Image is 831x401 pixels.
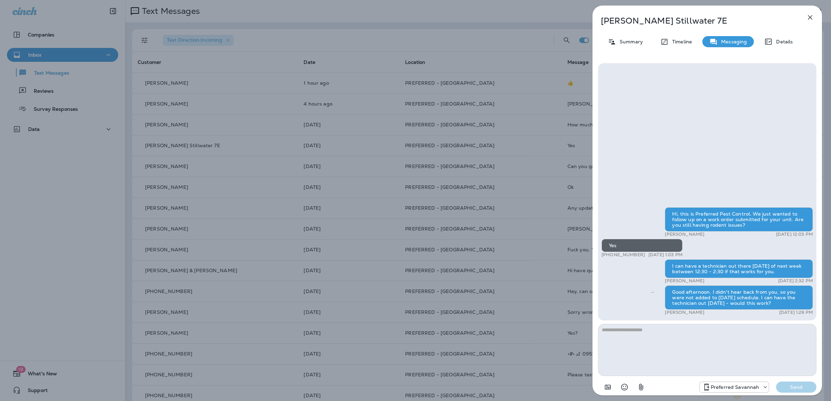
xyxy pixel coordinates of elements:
[648,252,683,258] p: [DATE] 1:03 PM
[718,39,747,44] p: Messaging
[665,232,704,237] p: [PERSON_NAME]
[711,384,759,390] p: Preferred Savannah
[665,310,704,315] p: [PERSON_NAME]
[602,239,683,252] div: Yes
[602,252,645,258] p: [PHONE_NUMBER]
[665,285,813,310] div: Good afternoon. I didn't hear back from you, so you were not added to [DATE] schedule. I can have...
[601,16,791,26] p: [PERSON_NAME] Stillwater 7E
[616,39,643,44] p: Summary
[778,278,813,284] p: [DATE] 2:32 PM
[669,39,692,44] p: Timeline
[776,232,813,237] p: [DATE] 12:03 PM
[618,380,631,394] button: Select an emoji
[665,259,813,278] div: I can have a technician out there [DATE] of next week between 12:30 - 2:30 if that works for you.
[779,310,813,315] p: [DATE] 1:26 PM
[601,380,615,394] button: Add in a premade template
[665,207,813,232] div: Hi, this is Preferred Pest Control. We just wanted to follow up on a work order submitted for you...
[773,39,793,44] p: Details
[665,278,704,284] p: [PERSON_NAME]
[651,289,654,295] span: Sent
[700,383,769,391] div: +1 (912) 461-3419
